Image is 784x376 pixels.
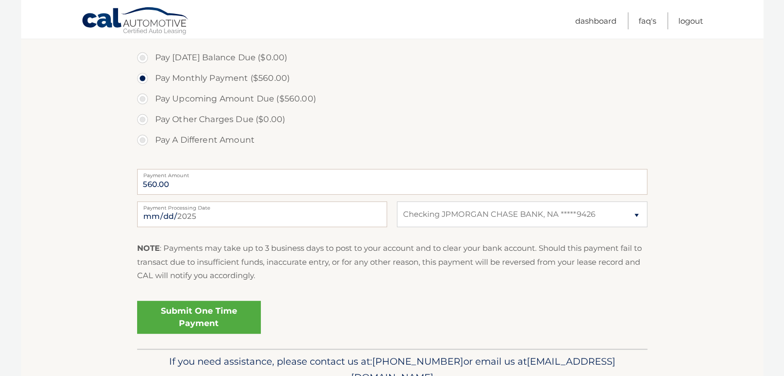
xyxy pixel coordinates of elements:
[137,130,647,150] label: Pay A Different Amount
[575,12,616,29] a: Dashboard
[137,243,160,253] strong: NOTE
[137,68,647,89] label: Pay Monthly Payment ($560.00)
[137,47,647,68] label: Pay [DATE] Balance Due ($0.00)
[137,169,647,195] input: Payment Amount
[137,109,647,130] label: Pay Other Charges Due ($0.00)
[137,201,387,227] input: Payment Date
[81,7,190,37] a: Cal Automotive
[639,12,656,29] a: FAQ's
[137,242,647,282] p: : Payments may take up to 3 business days to post to your account and to clear your bank account....
[137,301,261,334] a: Submit One Time Payment
[137,169,647,177] label: Payment Amount
[678,12,703,29] a: Logout
[137,89,647,109] label: Pay Upcoming Amount Due ($560.00)
[372,355,463,367] span: [PHONE_NUMBER]
[137,201,387,210] label: Payment Processing Date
